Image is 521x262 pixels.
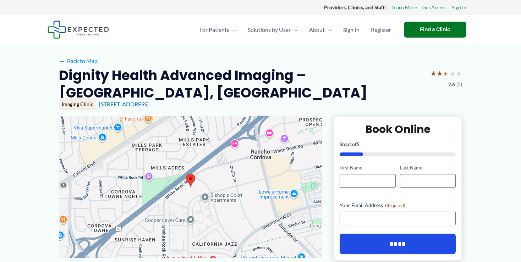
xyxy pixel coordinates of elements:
[303,17,338,42] a: AboutMenu Toggle
[324,4,386,10] strong: Providers, Clinics, and Staff:
[99,101,149,107] a: [STREET_ADDRESS]
[48,21,109,39] img: Expected Healthcare Logo - side, dark font, small
[430,67,437,80] span: ★
[340,142,456,147] p: Step of
[385,203,405,208] span: (Required)
[248,17,291,42] span: Solutions by User
[59,67,424,102] h2: Dignity Health Advanced Imaging – [GEOGRAPHIC_DATA], [GEOGRAPHIC_DATA]
[456,67,462,80] span: ★
[443,67,449,80] span: ★
[437,67,443,80] span: ★
[309,17,325,42] span: About
[452,3,466,12] a: Sign In
[448,80,455,89] span: 2.6
[242,17,303,42] a: Solutions by UserMenu Toggle
[59,56,98,66] a: ←Back to Map
[404,22,466,38] a: Find a Clinic
[449,67,456,80] span: ★
[400,165,456,171] label: Last Name
[194,17,397,42] nav: Primary Site Navigation
[456,80,462,89] span: (5)
[371,17,391,42] span: Register
[365,17,397,42] a: Register
[340,202,456,209] label: Your Email Address
[349,141,352,147] span: 1
[59,57,66,64] span: ←
[291,17,298,42] span: Menu Toggle
[340,122,456,136] h2: Book Online
[325,17,332,42] span: Menu Toggle
[338,17,365,42] a: Sign In
[59,98,96,110] div: Imaging Clinic
[194,17,242,42] a: For PatientsMenu Toggle
[199,17,229,42] span: For Patients
[391,3,417,12] a: Learn More
[229,17,236,42] span: Menu Toggle
[343,17,360,42] span: Sign In
[422,3,446,12] a: Get Access
[357,141,360,147] span: 5
[340,165,395,171] label: First Name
